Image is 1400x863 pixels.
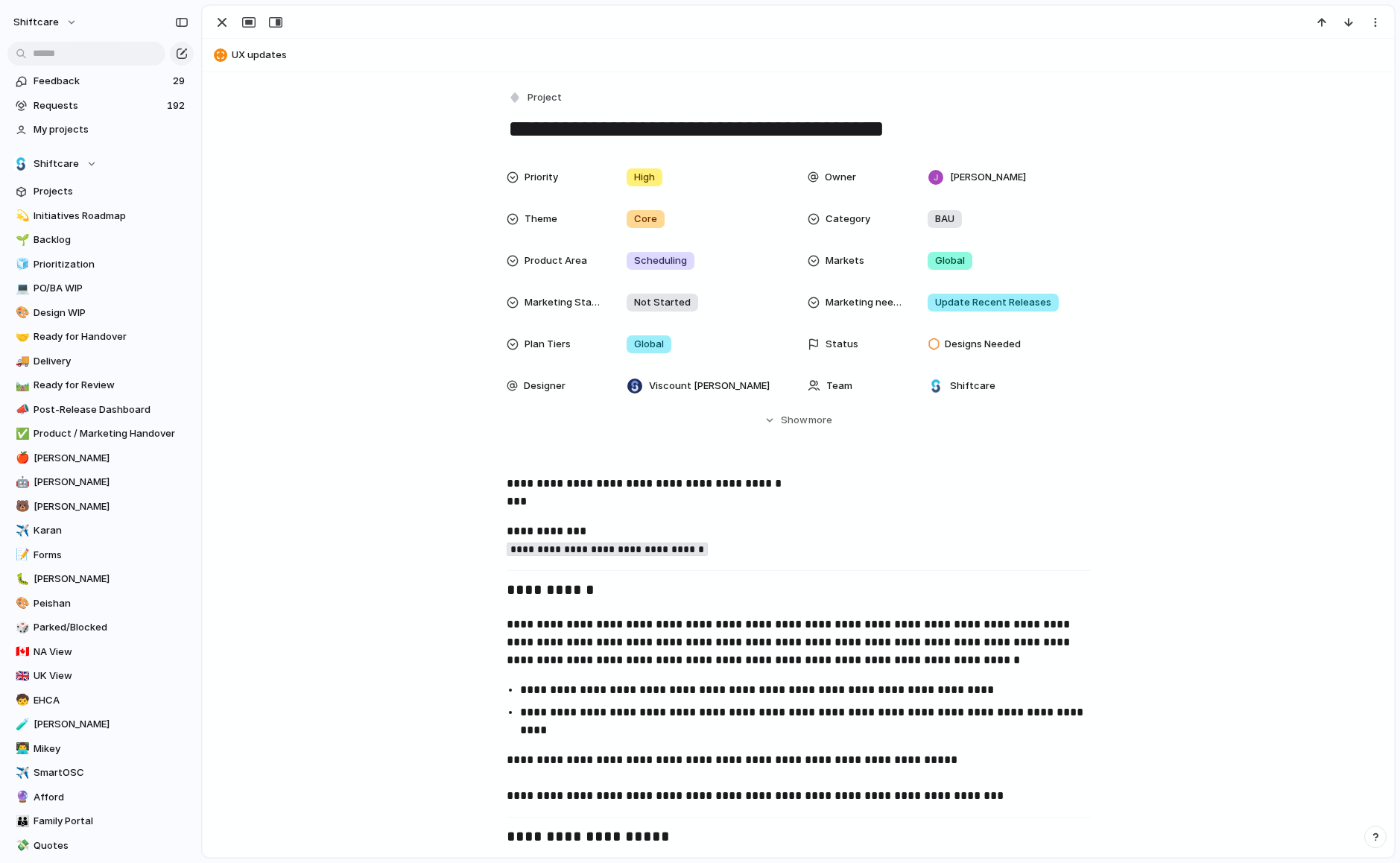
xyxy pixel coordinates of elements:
span: Feedback [34,74,168,89]
button: 🤖 [13,475,28,490]
div: 🐻[PERSON_NAME] [7,496,194,518]
div: 🛤️ [16,377,26,394]
span: shiftcare [13,15,59,30]
div: 🧪 [16,716,26,733]
button: 🤝 [13,329,28,344]
span: Backlog [34,233,189,247]
span: EHCA [34,693,189,708]
a: 🇬🇧UK View [7,665,194,687]
div: 🇨🇦 [16,643,26,660]
a: 🤖[PERSON_NAME] [7,471,194,493]
span: Design WIP [34,306,189,320]
button: 💸 [13,838,28,853]
span: [PERSON_NAME] [34,717,189,732]
span: Shiftcare [34,157,79,171]
span: My projects [34,122,189,137]
button: 👨‍💻 [13,742,28,756]
span: NA View [34,645,189,660]
button: ✈️ [13,765,28,780]
span: UK View [34,668,189,683]
span: Afford [34,790,189,805]
span: Requests [34,98,162,113]
button: 🚚 [13,354,28,369]
div: ✅Product / Marketing Handover [7,423,194,445]
span: PO/BA WIP [34,281,189,296]
button: 🐻 [13,499,28,514]
a: 👨‍💻Mikey [7,738,194,760]
div: 🛤️Ready for Review [7,374,194,396]
a: 🐛[PERSON_NAME] [7,568,194,590]
span: Marketing needed [826,295,903,310]
div: 💸Quotes [7,835,194,857]
button: Project [505,87,566,109]
a: 🧊Prioritization [7,253,194,276]
span: Plan Tiers [525,337,571,352]
button: ✈️ [13,523,28,538]
a: 🧪[PERSON_NAME] [7,713,194,736]
a: 🎨Peishan [7,592,194,615]
span: Owner [825,170,856,185]
span: Project [528,90,562,105]
a: ✈️Karan [7,519,194,542]
div: 🎨 [16,595,26,612]
a: 🚚Delivery [7,350,194,373]
button: 🧪 [13,717,28,732]
span: SmartOSC [34,765,189,780]
span: UX updates [232,48,1387,63]
span: Initiatives Roadmap [34,209,189,224]
a: 🧒EHCA [7,689,194,712]
button: 🇬🇧 [13,668,28,683]
span: Product Area [525,253,587,268]
span: Projects [34,184,189,199]
span: Status [826,337,858,352]
span: Markets [826,253,864,268]
span: Designs Needed [945,337,1021,352]
span: Scheduling [634,253,687,268]
span: Post-Release Dashboard [34,402,189,417]
span: Ready for Handover [34,329,189,344]
button: ✅ [13,426,28,441]
div: ✈️SmartOSC [7,762,194,784]
div: 🧒 [16,692,26,709]
a: My projects [7,118,194,141]
div: 📣 [16,401,26,418]
span: Not Started [634,295,691,310]
div: 💫 [16,207,26,224]
span: [PERSON_NAME] [34,499,189,514]
button: 🧒 [13,693,28,708]
button: Shiftcare [7,153,194,175]
a: Requests192 [7,95,194,117]
div: ✅ [16,426,26,443]
button: 🌱 [13,233,28,247]
button: 🧊 [13,257,28,272]
span: Update Recent Releases [935,295,1051,310]
div: 🤝 [16,329,26,346]
span: 192 [167,98,188,113]
span: Theme [525,212,557,227]
div: 🌱Backlog [7,229,194,251]
div: 💫Initiatives Roadmap [7,205,194,227]
span: High [634,170,655,185]
button: 🇨🇦 [13,645,28,660]
span: Mikey [34,742,189,756]
button: 📝 [13,548,28,563]
a: 📣Post-Release Dashboard [7,399,194,421]
span: Parked/Blocked [34,620,189,635]
span: [PERSON_NAME] [950,170,1026,185]
button: 🛤️ [13,378,28,393]
span: Prioritization [34,257,189,272]
a: 📝Forms [7,544,194,566]
span: Global [634,337,664,352]
div: 🇬🇧 [16,668,26,685]
span: Category [826,212,870,227]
